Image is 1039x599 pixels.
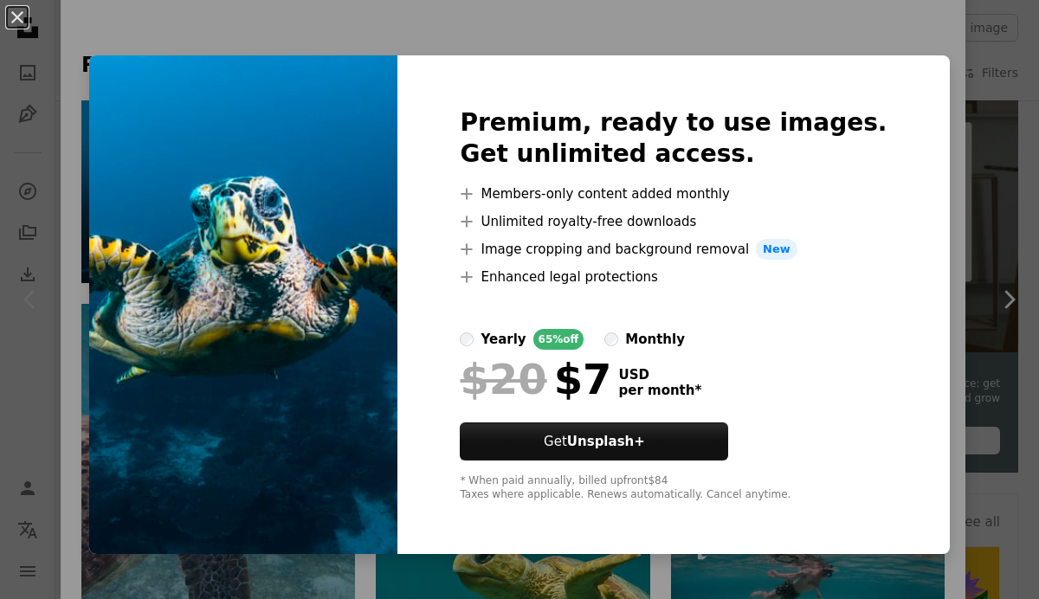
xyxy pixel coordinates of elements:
[460,332,474,346] input: yearly65%off
[618,383,701,398] span: per month *
[618,367,701,383] span: USD
[604,332,618,346] input: monthly
[460,474,887,502] div: * When paid annually, billed upfront $84 Taxes where applicable. Renews automatically. Cancel any...
[756,239,797,260] span: New
[460,211,887,232] li: Unlimited royalty-free downloads
[460,107,887,170] h2: Premium, ready to use images. Get unlimited access.
[460,184,887,204] li: Members-only content added monthly
[481,329,526,350] div: yearly
[567,434,645,449] strong: Unsplash+
[460,239,887,260] li: Image cropping and background removal
[533,329,584,350] div: 65% off
[460,422,728,461] button: GetUnsplash+
[460,357,611,402] div: $7
[460,357,546,402] span: $20
[625,329,685,350] div: monthly
[89,55,397,554] img: premium_photo-1664303935648-9920c7dc9307
[460,267,887,287] li: Enhanced legal protections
